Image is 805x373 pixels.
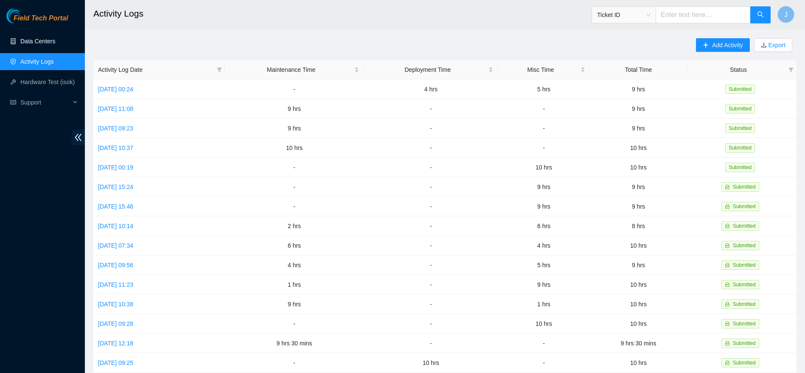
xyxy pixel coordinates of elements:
span: Submitted [733,243,756,249]
td: 10 hrs [590,294,687,314]
td: 10 hrs [590,314,687,333]
span: Submitted [733,203,756,209]
span: Submitted [725,143,755,153]
span: Activity Log Date [98,65,213,74]
td: - [364,333,498,353]
td: - [364,197,498,216]
span: lock [725,282,730,287]
td: 4 hrs [364,79,498,99]
td: 9 hrs [498,197,589,216]
td: 5 hrs [498,79,589,99]
button: search [750,6,771,23]
td: 1 hrs [498,294,589,314]
td: - [364,275,498,294]
span: Submitted [733,340,756,346]
span: J [784,9,788,20]
td: 9 hrs [225,294,364,314]
span: plus [703,42,709,49]
a: [DATE] 15:46 [98,203,133,210]
td: - [364,255,498,275]
td: 8 hrs [590,216,687,236]
td: 9 hrs [225,119,364,138]
a: [DATE] 10:38 [98,301,133,308]
span: Submitted [725,104,755,113]
span: lock [725,321,730,326]
a: [DATE] 10:37 [98,144,133,151]
a: [DATE] 00:19 [98,164,133,171]
a: [DATE] 09:23 [98,125,133,132]
span: Submitted [733,360,756,366]
span: filter [787,63,795,76]
td: - [225,197,364,216]
td: 2 hrs [225,216,364,236]
span: lock [725,204,730,209]
a: [DATE] 09:28 [98,320,133,327]
span: Submitted [733,301,756,307]
span: Add Activity [712,40,743,50]
span: lock [725,302,730,307]
span: Submitted [733,184,756,190]
span: lock [725,341,730,346]
span: lock [725,263,730,268]
a: [DATE] 09:25 [98,359,133,366]
a: [DATE] 09:56 [98,262,133,268]
span: Submitted [725,124,755,133]
td: 4 hrs [225,255,364,275]
span: Status [692,65,785,74]
span: filter [217,67,222,72]
td: - [364,138,498,158]
a: [DATE] 12:18 [98,340,133,347]
td: 10 hrs [225,138,364,158]
td: 10 hrs [498,158,589,177]
td: 10 hrs [498,314,589,333]
span: filter [215,63,224,76]
td: - [364,314,498,333]
a: [DATE] 00:24 [98,86,133,93]
td: - [225,353,364,373]
span: Submitted [725,163,755,172]
td: 4 hrs [498,236,589,255]
td: - [498,353,589,373]
a: [DATE] 07:34 [98,242,133,249]
td: - [225,158,364,177]
span: Support [20,94,70,111]
td: 9 hrs [590,99,687,119]
input: Enter text here... [656,6,751,23]
td: 1 hrs [225,275,364,294]
td: 9 hrs [590,79,687,99]
td: 9 hrs 30 mins [225,333,364,353]
td: 9 hrs [590,255,687,275]
span: lock [725,184,730,189]
img: Akamai Technologies [6,8,43,23]
td: - [364,158,498,177]
td: 10 hrs [590,138,687,158]
a: Hardware Test (isok) [20,79,75,85]
button: downloadExport [754,38,792,52]
td: 5 hrs [498,255,589,275]
td: - [225,314,364,333]
span: Submitted [733,262,756,268]
td: - [498,138,589,158]
a: Export [767,42,785,48]
span: download [761,42,767,49]
a: Akamai TechnologiesField Tech Portal [6,15,68,26]
td: 9 hrs 30 mins [590,333,687,353]
td: - [364,99,498,119]
th: Total Time [590,60,687,79]
td: - [498,119,589,138]
a: [DATE] 10:14 [98,223,133,229]
span: double-left [72,130,85,145]
td: - [364,216,498,236]
td: 6 hrs [498,216,589,236]
td: 9 hrs [498,275,589,294]
td: 10 hrs [590,158,687,177]
td: - [225,79,364,99]
td: - [225,177,364,197]
a: [DATE] 11:23 [98,281,133,288]
span: search [757,11,764,19]
td: 9 hrs [590,119,687,138]
a: Data Centers [20,38,55,45]
td: 10 hrs [364,353,498,373]
td: 10 hrs [590,236,687,255]
span: Submitted [725,85,755,94]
